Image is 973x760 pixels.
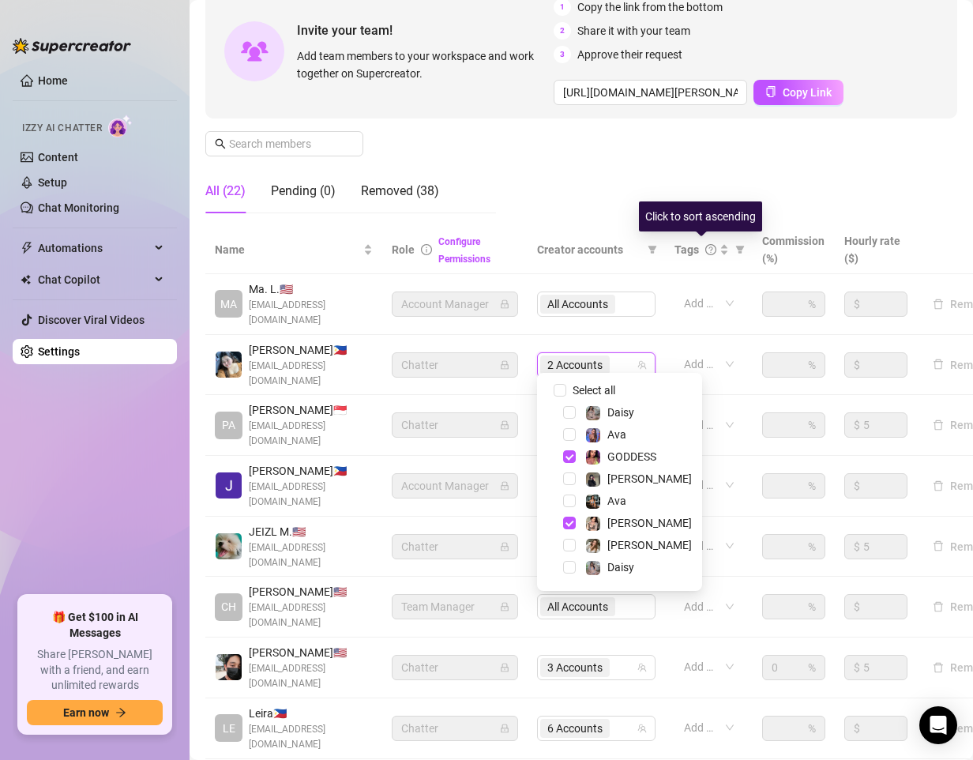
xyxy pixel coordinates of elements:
[38,201,119,214] a: Chat Monitoring
[27,610,163,641] span: 🎁 Get $100 in AI Messages
[249,298,373,328] span: [EMAIL_ADDRESS][DOMAIN_NAME]
[22,121,102,136] span: Izzy AI Chatter
[500,299,509,309] span: lock
[639,201,762,231] div: Click to sort ascending
[27,647,163,694] span: Share [PERSON_NAME] with a friend, and earn unlimited rewards
[500,360,509,370] span: lock
[607,517,692,529] span: [PERSON_NAME]
[577,22,690,40] span: Share it with your team
[108,115,133,137] img: AI Chatter
[586,561,600,575] img: Daisy
[705,244,716,255] span: question-circle
[38,74,68,87] a: Home
[249,644,373,661] span: [PERSON_NAME] 🇺🇸
[222,416,235,434] span: PA
[216,472,242,499] img: John Lhester
[249,401,373,419] span: [PERSON_NAME] 🇸🇬
[21,274,31,285] img: Chat Copilot
[586,517,600,531] img: Jenna
[540,356,610,374] span: 2 Accounts
[919,706,957,744] div: Open Intercom Messenger
[401,474,509,498] span: Account Manager
[38,314,145,326] a: Discover Viral Videos
[216,654,242,680] img: john kenneth santillan
[753,226,835,274] th: Commission (%)
[249,341,373,359] span: [PERSON_NAME] 🇵🇭
[540,719,610,738] span: 6 Accounts
[216,533,242,559] img: JEIZL MALLARI
[401,535,509,559] span: Chatter
[607,472,692,485] span: [PERSON_NAME]
[648,245,657,254] span: filter
[38,151,78,164] a: Content
[607,406,634,419] span: Daisy
[563,428,576,441] span: Select tree node
[732,238,748,261] span: filter
[392,243,415,256] span: Role
[216,352,242,378] img: Sheina Gorriceta
[271,182,336,201] div: Pending (0)
[63,706,109,719] span: Earn now
[223,720,235,737] span: LE
[537,241,641,258] span: Creator accounts
[500,724,509,733] span: lock
[38,176,67,189] a: Setup
[205,182,246,201] div: All (22)
[566,382,622,399] span: Select all
[547,720,603,737] span: 6 Accounts
[13,38,131,54] img: logo-BBDzfeDw.svg
[783,86,832,99] span: Copy Link
[586,539,600,553] img: Paige
[735,245,745,254] span: filter
[401,353,509,377] span: Chatter
[586,428,600,442] img: Ava
[215,138,226,149] span: search
[249,280,373,298] span: Ma. L. 🇺🇸
[401,595,509,619] span: Team Manager
[297,21,554,40] span: Invite your team!
[500,663,509,672] span: lock
[249,540,373,570] span: [EMAIL_ADDRESS][DOMAIN_NAME]
[38,235,150,261] span: Automations
[249,583,373,600] span: [PERSON_NAME] 🇺🇸
[115,707,126,718] span: arrow-right
[586,450,600,465] img: GODDESS
[563,406,576,419] span: Select tree node
[607,495,626,507] span: Ava
[401,717,509,740] span: Chatter
[644,238,660,261] span: filter
[249,600,373,630] span: [EMAIL_ADDRESS][DOMAIN_NAME]
[586,495,600,509] img: Ava
[765,86,776,97] span: copy
[249,661,373,691] span: [EMAIL_ADDRESS][DOMAIN_NAME]
[586,406,600,420] img: Daisy
[637,360,647,370] span: team
[500,542,509,551] span: lock
[249,462,373,480] span: [PERSON_NAME] 🇵🇭
[607,539,692,551] span: [PERSON_NAME]
[637,663,647,672] span: team
[220,295,237,313] span: MA
[249,419,373,449] span: [EMAIL_ADDRESS][DOMAIN_NAME]
[361,182,439,201] div: Removed (38)
[205,226,382,274] th: Name
[438,236,490,265] a: Configure Permissions
[401,656,509,679] span: Chatter
[577,46,682,63] span: Approve their request
[421,244,432,255] span: info-circle
[674,241,699,258] span: Tags
[297,47,547,82] span: Add team members to your workspace and work together on Supercreator.
[500,602,509,611] span: lock
[607,450,656,463] span: GODDESS
[401,413,509,437] span: Chatter
[563,472,576,485] span: Select tree node
[221,598,236,615] span: CH
[215,241,360,258] span: Name
[249,523,373,540] span: JEIZL M. 🇺🇸
[38,345,80,358] a: Settings
[27,700,163,725] button: Earn nowarrow-right
[38,267,150,292] span: Chat Copilot
[540,658,610,677] span: 3 Accounts
[229,135,341,152] input: Search members
[21,242,33,254] span: thunderbolt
